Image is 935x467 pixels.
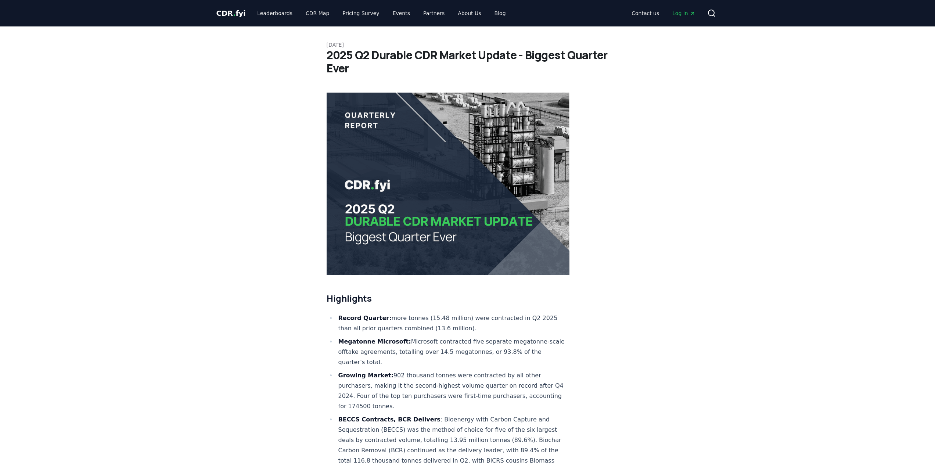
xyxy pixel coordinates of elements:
[327,41,609,49] p: [DATE]
[300,7,335,20] a: CDR Map
[672,10,695,17] span: Log in
[666,7,701,20] a: Log in
[338,315,392,321] strong: Record Quarter:
[338,372,393,379] strong: Growing Market:
[626,7,701,20] nav: Main
[251,7,511,20] nav: Main
[452,7,487,20] a: About Us
[233,9,235,18] span: .
[327,93,570,275] img: blog post image
[336,313,570,334] li: more tonnes (15.48 million) were contracted in Q2 2025 than all prior quarters combined (13.6 mil...
[327,49,609,75] h1: 2025 Q2 Durable CDR Market Update - Biggest Quarter Ever
[338,338,411,345] strong: Megatonne Microsoft:
[336,337,570,367] li: Microsoft contracted five separate megatonne-scale offtake agreements, totalling over 14.5 megato...
[626,7,665,20] a: Contact us
[336,370,570,412] li: 902 thousand tonnes were contracted by all other purchasers, making it the second-highest volume ...
[216,9,246,18] span: CDR fyi
[216,8,246,18] a: CDR.fyi
[327,292,570,304] h2: Highlights
[387,7,416,20] a: Events
[489,7,512,20] a: Blog
[251,7,298,20] a: Leaderboards
[337,7,385,20] a: Pricing Survey
[338,416,440,423] strong: BECCS Contracts, BCR Delivers
[417,7,450,20] a: Partners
